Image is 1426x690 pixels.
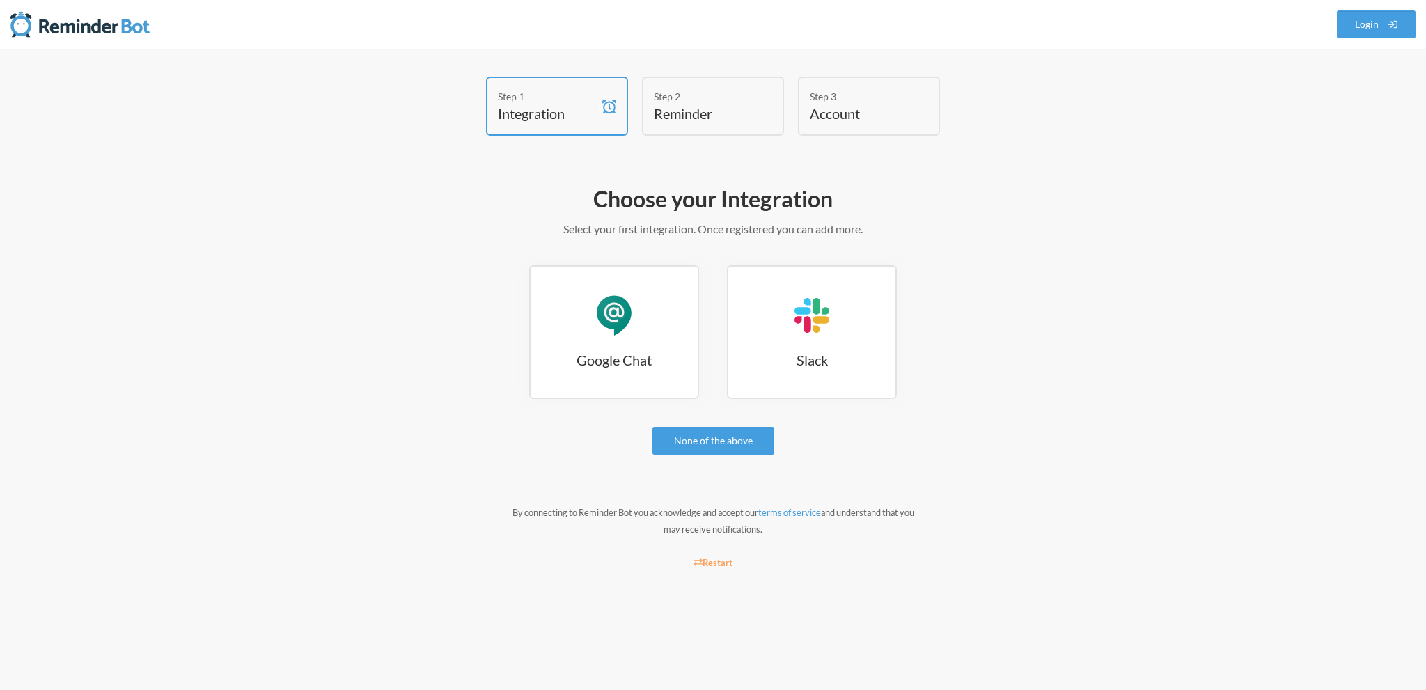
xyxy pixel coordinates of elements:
[498,89,595,104] div: Step 1
[758,507,821,518] a: terms of service
[728,350,895,370] h3: Slack
[309,221,1117,237] p: Select your first integration. Once registered you can add more.
[810,89,907,104] div: Step 3
[654,89,751,104] div: Step 2
[810,104,907,123] h4: Account
[654,104,751,123] h4: Reminder
[652,427,774,455] a: None of the above
[1337,10,1416,38] a: Login
[498,104,595,123] h4: Integration
[10,10,150,38] img: Reminder Bot
[309,185,1117,214] h2: Choose your Integration
[694,557,732,568] small: Restart
[512,507,914,535] small: By connecting to Reminder Bot you acknowledge and accept our and understand that you may receive ...
[531,350,698,370] h3: Google Chat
